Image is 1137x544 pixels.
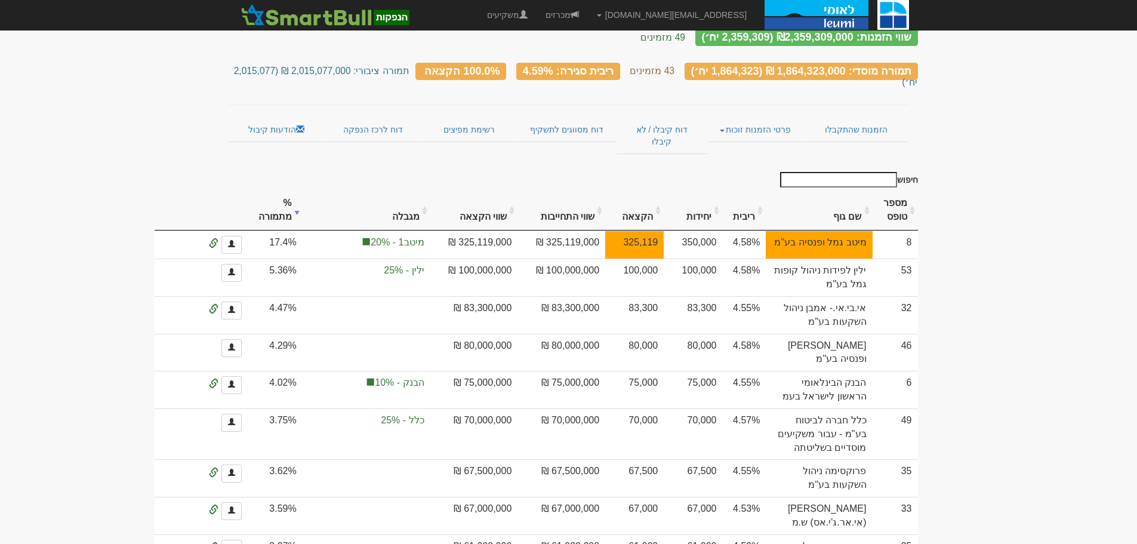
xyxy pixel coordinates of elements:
input: חיפוש [780,172,897,188]
th: הקצאה: activate to sort column ascending [605,190,664,230]
td: 67,500 [664,459,722,497]
td: 100,000,000 ₪ [517,259,605,296]
td: 4.53% [722,497,766,534]
td: 67,500 [605,459,664,497]
td: 3.75% [248,408,303,460]
a: הזמנות שהתקבלו [803,117,908,142]
div: ריבית סגירה: 4.59% [516,63,620,80]
td: 4.02% [248,371,303,408]
td: 4.57% [722,408,766,460]
small: 43 מזמינים [630,66,674,76]
td: 75,000,000 ₪ [430,371,518,408]
td: 5.36% [248,259,303,296]
td: אי.בי.אי.- אמבן ניהול השקעות בע"מ [766,296,872,334]
span: 100.0% הקצאה [424,64,500,76]
td: 67,000 [605,497,664,534]
td: [PERSON_NAME] ופנסיה בע"מ [766,334,872,371]
td: 325,119,000 ₪ [517,230,605,259]
th: מספר טופס: activate to sort column ascending [873,190,918,230]
td: הקצאה בפועל לקבוצה 'כלל' 3.75% [303,408,430,460]
td: 33 [873,497,918,534]
th: יחידות: activate to sort column ascending [664,190,722,230]
td: 3.62% [248,459,303,497]
th: מגבלה: activate to sort column ascending [303,190,430,230]
td: 17.4% [248,230,303,259]
td: 83,300,000 ₪ [430,296,518,334]
a: הודעות קיבול [229,117,325,142]
td: 80,000 [664,334,722,371]
td: 35 [873,459,918,497]
td: 83,300 [664,296,722,334]
td: 4.58% [722,259,766,296]
td: כלל חברה לביטוח בע"מ - עבור משקיעים מוסדיים בשליטתה [766,408,872,460]
th: שווי הקצאה: activate to sort column ascending [430,190,518,230]
span: ילין - 25% [309,264,424,278]
small: 49 מזמינים [640,32,685,42]
td: 67,000,000 ₪ [517,497,605,534]
td: 53 [873,259,918,296]
td: 75,000,000 ₪ [517,371,605,408]
td: [PERSON_NAME] (אי.אר.ג'י.אס) ש.מ [766,497,872,534]
td: 80,000,000 ₪ [517,334,605,371]
td: אחוז הקצאה להצעה זו 92.9% [605,230,664,259]
td: 6 [873,371,918,408]
td: 3.59% [248,497,303,534]
td: 350,000 [664,230,722,259]
td: 4.47% [248,296,303,334]
td: 70,000 [605,408,664,460]
span: הבנק - 10% [309,376,424,390]
td: הקצאה בפועל לקבוצה 'ילין' 5.50% [303,259,430,296]
td: 4.58% [722,334,766,371]
img: SmartBull Logo [238,3,413,27]
td: 4.58% [722,230,766,259]
td: 4.55% [722,296,766,334]
td: 100,000,000 ₪ [430,259,518,296]
td: 75,000 [605,371,664,408]
td: 83,300,000 ₪ [517,296,605,334]
td: 70,000,000 ₪ [517,408,605,460]
span: כלל - 25% [309,414,424,428]
td: 67,500,000 ₪ [430,459,518,497]
td: הקצאה בפועל לקבוצה 'מיטב1' 20.0% [303,230,430,259]
td: 325,119,000 ₪ [430,230,518,259]
label: חיפוש [776,172,918,188]
td: ילין לפידות ניהול קופות גמל בע"מ [766,259,872,296]
td: 70,000,000 ₪ [430,408,518,460]
td: 46 [873,334,918,371]
td: 100,000 [605,259,664,296]
td: 80,000,000 ₪ [430,334,518,371]
th: שווי התחייבות: activate to sort column ascending [517,190,605,230]
td: הקצאה בפועל לקבוצה 'הבנק' 4.02% [303,371,430,408]
a: דוח קיבלו / לא קיבלו [617,117,707,154]
td: 8 [873,230,918,259]
td: 83,300 [605,296,664,334]
div: שווי הזמנות: ₪2,359,309,000 (2,359,309 יח׳) [695,29,918,46]
td: הבנק הבינלאומי הראשון לישראל בעמ [766,371,872,408]
th: % מתמורה: activate to sort column ascending [248,190,303,230]
td: 49 [873,408,918,460]
td: 4.55% [722,459,766,497]
td: מיטב גמל ופנסיה בע"מ [766,230,872,259]
td: 67,000,000 ₪ [430,497,518,534]
small: תמורה ציבורי: 2,015,077,000 ₪ (2,015,077 יח׳) [234,66,918,87]
th: ריבית : activate to sort column ascending [722,190,766,230]
td: 4.29% [248,334,303,371]
td: 32 [873,296,918,334]
span: מיטב1 - 20% [309,236,424,250]
td: פרוקסימה ניהול השקעות בע"מ [766,459,872,497]
th: שם גוף : activate to sort column ascending [766,190,872,230]
td: 80,000 [605,334,664,371]
td: 75,000 [664,371,722,408]
td: 4.55% [722,371,766,408]
td: 70,000 [664,408,722,460]
a: דוח מסווגים לתשקיף [517,117,617,142]
td: 67,500,000 ₪ [517,459,605,497]
td: 67,000 [664,497,722,534]
a: רשימת מפיצים [421,117,516,142]
td: 100,000 [664,259,722,296]
a: פרטי הזמנות זוכות [707,117,803,142]
a: דוח לרכז הנפקה [325,117,421,142]
div: תמורה מוסדי: 1,864,323,000 ₪ (1,864,323 יח׳) [685,63,918,80]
